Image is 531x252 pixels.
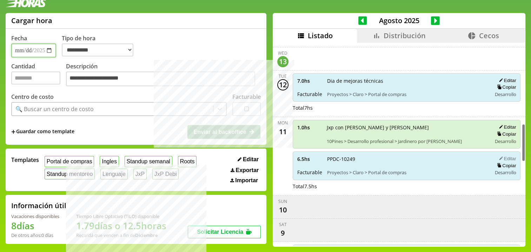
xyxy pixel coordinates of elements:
[278,50,287,56] div: Wed
[45,156,94,167] button: Portal de compras
[100,156,119,167] button: Ingles
[297,124,322,131] span: 1.0 hs
[197,229,243,235] span: Solicitar Licencia
[277,204,288,216] div: 10
[495,91,516,97] span: Desarrollo
[277,126,288,137] div: 11
[279,222,287,227] div: Sat
[76,213,166,219] div: Tiempo Libre Optativo (TiLO) disponible
[188,226,261,238] button: Solicitar Licencia
[495,131,516,137] button: Copiar
[11,219,59,232] h1: 8 días
[11,93,54,101] label: Centro de costo
[273,43,525,246] div: scrollable content
[133,169,147,179] button: JxP
[235,177,258,184] span: Importar
[327,91,487,97] span: Proyectos > Claro > Portal de compras
[135,232,158,238] b: Diciembre
[235,167,259,173] span: Exportar
[308,31,333,40] span: Listado
[11,71,60,84] input: Cantidad
[280,245,286,251] div: Fri
[495,169,516,176] span: Desarrollo
[243,156,259,163] span: Editar
[66,71,255,86] textarea: Descripción
[125,156,172,167] button: Standup semanal
[45,169,95,179] button: Standup mentoreo
[15,105,94,113] div: 🔍 Buscar un centro de costo
[235,156,261,163] button: Editar
[297,156,322,162] span: 6.5 hs
[62,43,133,56] select: Tipo de hora
[327,156,487,162] span: PPDC-10249
[11,34,27,42] label: Fecha
[277,56,288,67] div: 13
[100,169,127,179] button: Lenguaje
[278,120,288,126] div: Mon
[11,128,15,136] span: +
[278,198,287,204] div: Sun
[495,138,516,144] span: Desarrollo
[11,156,39,164] span: Templates
[293,104,521,111] div: Total 7 hs
[327,169,487,176] span: Proyectos > Claro > Portal de compras
[152,169,179,179] button: JxP Debi
[495,84,516,90] button: Copiar
[62,34,139,57] label: Tipo de hora
[277,79,288,90] div: 12
[11,62,66,88] label: Cantidad
[367,16,431,25] span: Agosto 2025
[277,227,288,239] div: 9
[479,31,499,40] span: Cecos
[279,73,287,79] div: Tue
[497,156,516,162] button: Editar
[178,156,197,167] button: Roots
[327,77,487,84] span: Dia de mejoras técnicas
[297,169,322,176] span: Facturable
[293,183,521,190] div: Total 7.5 hs
[11,128,74,136] span: +Guardar como template
[297,91,322,97] span: Facturable
[11,213,59,219] div: Vacaciones disponibles
[11,232,59,238] div: De otros años: 0 días
[228,167,261,174] button: Exportar
[327,138,487,144] span: 10Pines > Desarrollo profesional > Jardinero por [PERSON_NAME]
[11,201,66,210] h2: Información útil
[297,77,322,84] span: 7.0 hs
[497,77,516,83] button: Editar
[497,124,516,130] button: Editar
[495,163,516,169] button: Copiar
[11,16,52,25] h1: Cargar hora
[384,31,426,40] span: Distribución
[327,124,487,131] span: Jxp con [PERSON_NAME] y [PERSON_NAME]
[76,219,166,232] h1: 1.79 días o 12.5 horas
[76,232,166,238] div: Recordá que vencen a fin de
[232,93,261,101] label: Facturable
[66,62,261,88] label: Descripción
